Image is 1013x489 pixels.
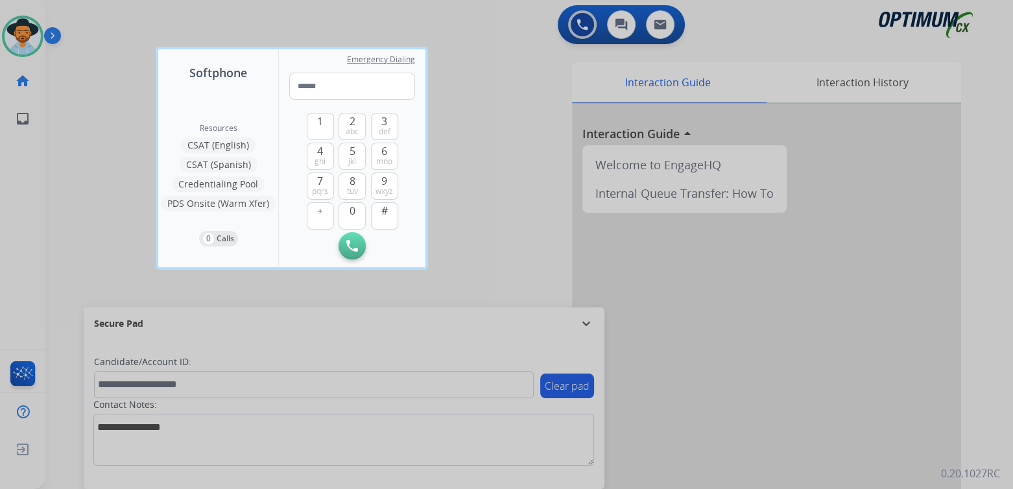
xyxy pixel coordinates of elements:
span: 9 [381,173,387,189]
button: 2abc [339,113,366,140]
span: def [379,126,390,137]
span: 6 [381,143,387,159]
span: wxyz [375,186,393,197]
button: + [307,202,334,230]
button: 7pqrs [307,173,334,200]
span: 8 [350,173,355,189]
button: 5jkl [339,143,366,170]
span: tuv [347,186,358,197]
img: call-button [346,240,358,252]
span: 3 [381,113,387,129]
button: PDS Onsite (Warm Xfer) [161,196,276,211]
span: # [381,203,388,219]
p: Calls [217,233,234,244]
button: 6mno [371,143,398,170]
span: 7 [317,173,323,189]
p: 0.20.1027RC [941,466,1000,481]
span: + [317,203,323,219]
span: 1 [317,113,323,129]
button: 8tuv [339,173,366,200]
button: Credentialing Pool [172,176,265,192]
button: 3def [371,113,398,140]
span: pqrs [312,186,328,197]
p: 0 [203,233,214,244]
button: 4ghi [307,143,334,170]
button: 0Calls [199,231,238,246]
span: 0 [350,203,355,219]
span: mno [376,156,392,167]
span: 2 [350,113,355,129]
span: Emergency Dialing [347,54,415,65]
span: Softphone [189,64,247,82]
span: 4 [317,143,323,159]
span: Resources [200,123,237,134]
button: # [371,202,398,230]
button: CSAT (Spanish) [180,157,257,173]
span: abc [346,126,359,137]
button: 0 [339,202,366,230]
span: 5 [350,143,355,159]
button: CSAT (English) [181,137,256,153]
button: 9wxyz [371,173,398,200]
button: 1 [307,113,334,140]
span: jkl [348,156,356,167]
span: ghi [315,156,326,167]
